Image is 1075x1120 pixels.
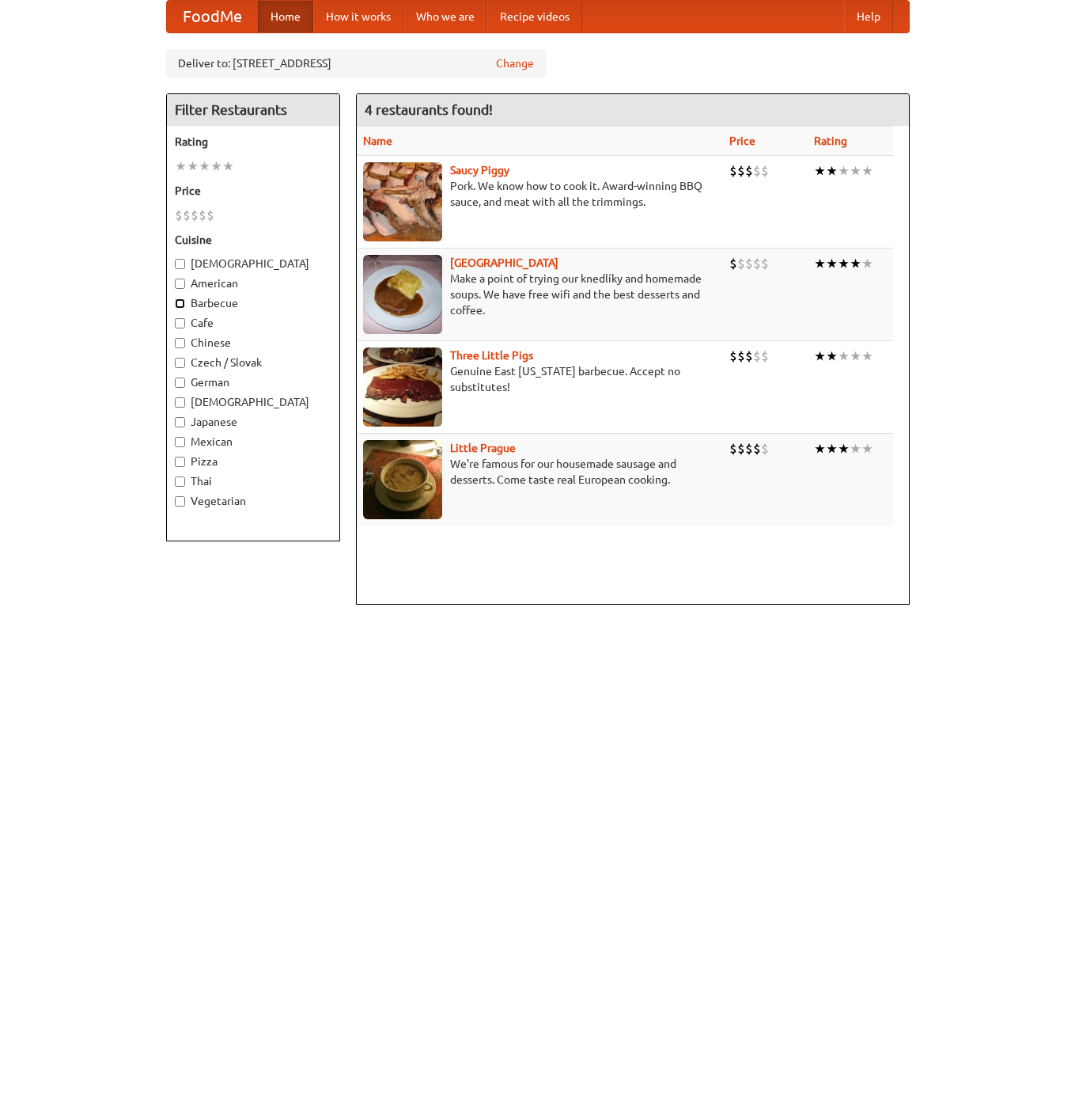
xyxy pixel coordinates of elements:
[313,1,403,32] a: How it works
[729,162,737,180] li: $
[861,347,873,365] li: ★
[487,1,582,32] a: Recipe videos
[222,158,234,175] li: ★
[737,347,745,365] li: $
[175,496,185,507] input: Vegetarian
[844,1,893,32] a: Help
[737,440,745,457] li: $
[826,347,838,365] li: ★
[761,347,769,365] li: $
[175,414,331,430] label: Japanese
[175,338,185,348] input: Chinese
[175,158,187,175] li: ★
[365,102,493,117] ng-pluralize: 4 restaurants found!
[175,315,331,331] label: Cafe
[175,417,185,427] input: Japanese
[175,259,185,269] input: [DEMOGRAPHIC_DATA]
[826,440,838,457] li: ★
[838,347,850,365] li: ★
[850,440,861,457] li: ★
[363,456,717,488] p: We're famous for our housemade sausage and desserts. Come taste real European cooking.
[175,374,331,390] label: German
[167,94,339,126] h4: Filter Restaurants
[183,207,191,224] li: $
[753,255,761,272] li: $
[166,49,546,78] div: Deliver to: [STREET_ADDRESS]
[850,347,861,365] li: ★
[814,347,826,365] li: ★
[175,275,331,291] label: American
[363,178,717,210] p: Pork. We know how to cook it. Award-winning BBQ sauce, and meat with all the trimmings.
[175,279,185,289] input: American
[814,255,826,272] li: ★
[363,255,442,334] img: czechpoint.jpg
[175,207,183,224] li: $
[363,347,442,427] img: littlepigs.jpg
[450,164,509,177] a: Saucy Piggy
[745,347,753,365] li: $
[258,1,313,32] a: Home
[761,440,769,457] li: $
[206,207,214,224] li: $
[175,256,331,271] label: [DEMOGRAPHIC_DATA]
[450,256,558,269] a: [GEOGRAPHIC_DATA]
[175,232,331,248] h5: Cuisine
[210,158,222,175] li: ★
[175,457,185,467] input: Pizza
[187,158,199,175] li: ★
[199,207,206,224] li: $
[496,55,534,71] a: Change
[175,493,331,509] label: Vegetarian
[737,162,745,180] li: $
[175,318,185,328] input: Cafe
[729,347,737,365] li: $
[814,162,826,180] li: ★
[363,271,717,318] p: Make a point of trying our knedlíky and homemade soups. We have free wifi and the best desserts a...
[175,437,185,447] input: Mexican
[191,207,199,224] li: $
[175,394,331,410] label: [DEMOGRAPHIC_DATA]
[850,162,861,180] li: ★
[753,162,761,180] li: $
[761,162,769,180] li: $
[167,1,258,32] a: FoodMe
[753,347,761,365] li: $
[175,397,185,408] input: [DEMOGRAPHIC_DATA]
[363,162,442,241] img: saucy.jpg
[745,255,753,272] li: $
[838,255,850,272] li: ★
[450,349,533,362] a: Three Little Pigs
[850,255,861,272] li: ★
[729,135,755,147] a: Price
[175,454,331,469] label: Pizza
[745,162,753,180] li: $
[403,1,487,32] a: Who we are
[175,378,185,388] input: German
[838,440,850,457] li: ★
[745,440,753,457] li: $
[363,440,442,519] img: littleprague.jpg
[175,134,331,150] h5: Rating
[450,442,516,454] a: Little Prague
[175,295,331,311] label: Barbecue
[199,158,210,175] li: ★
[814,135,847,147] a: Rating
[814,440,826,457] li: ★
[861,440,873,457] li: ★
[861,162,873,180] li: ★
[363,363,717,395] p: Genuine East [US_STATE] barbecue. Accept no substitutes!
[175,335,331,351] label: Chinese
[175,358,185,368] input: Czech / Slovak
[175,434,331,450] label: Mexican
[729,255,737,272] li: $
[761,255,769,272] li: $
[175,355,331,370] label: Czech / Slovak
[753,440,761,457] li: $
[363,135,392,147] a: Name
[826,162,838,180] li: ★
[826,255,838,272] li: ★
